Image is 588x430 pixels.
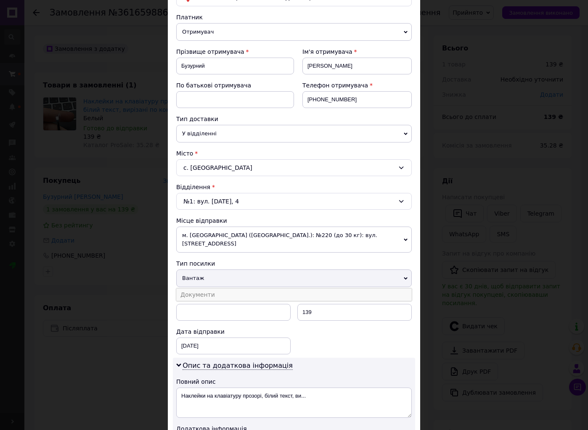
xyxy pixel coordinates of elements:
[176,48,244,55] span: Прізвище отримувача
[176,159,412,176] div: с. [GEOGRAPHIC_DATA]
[176,217,227,224] span: Місце відправки
[176,23,412,41] span: Отримувач
[302,48,352,55] span: Ім'я отримувача
[176,269,412,287] span: Вантаж
[176,260,215,267] span: Тип посилки
[176,388,412,418] textarea: Наклейки на клавіатуру прозорі, білий текст, ви...
[302,82,368,89] span: Телефон отримувача
[176,183,412,191] div: Відділення
[176,149,412,158] div: Місто
[176,327,291,336] div: Дата відправки
[176,377,412,386] div: Повний опис
[183,361,293,370] span: Опис та додаткова інформація
[176,14,203,21] span: Платник
[176,227,412,253] span: м. [GEOGRAPHIC_DATA] ([GEOGRAPHIC_DATA].): №220 (до 30 кг): вул. [STREET_ADDRESS]
[176,82,251,89] span: По батькові отримувача
[176,288,412,301] li: Документи
[176,193,412,210] div: №1: вул. [DATE], 4
[176,125,412,142] span: У відділенні
[302,91,412,108] input: +380
[176,116,218,122] span: Тип доставки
